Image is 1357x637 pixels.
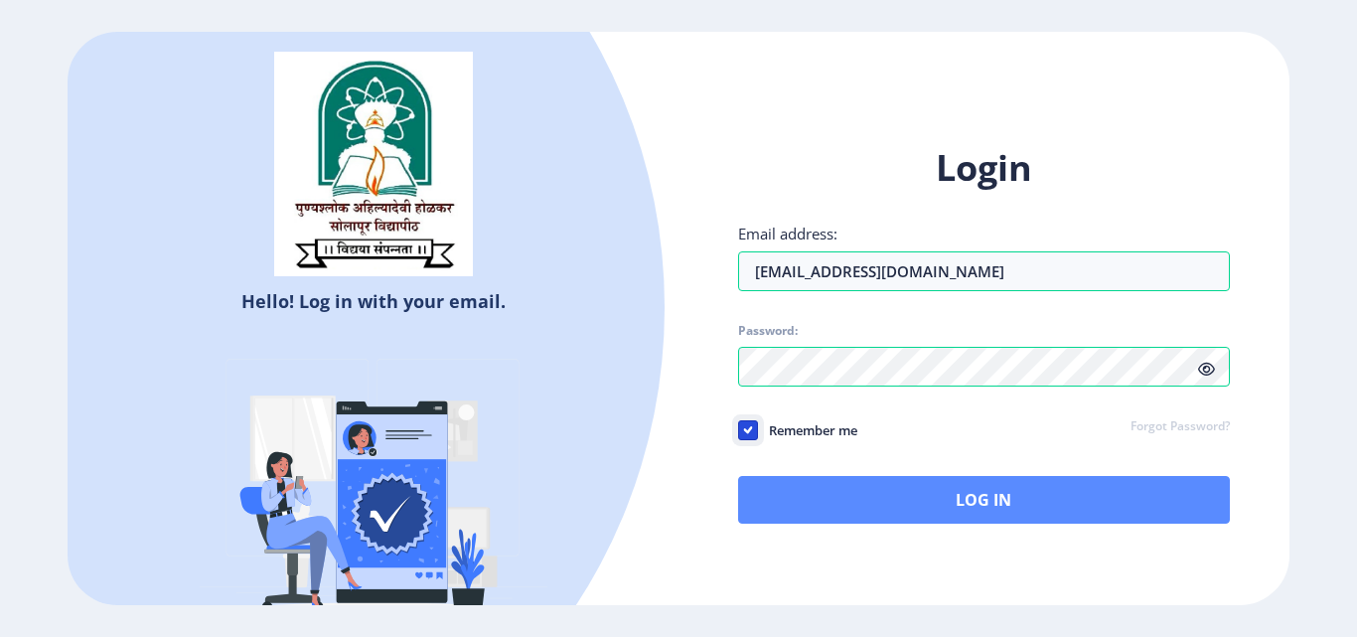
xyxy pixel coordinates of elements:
[1131,418,1230,436] a: Forgot Password?
[758,418,857,442] span: Remember me
[738,144,1230,192] h1: Login
[738,476,1230,524] button: Log In
[738,251,1230,291] input: Email address
[274,52,473,276] img: sulogo.png
[738,323,798,339] label: Password:
[738,224,837,243] label: Email address:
